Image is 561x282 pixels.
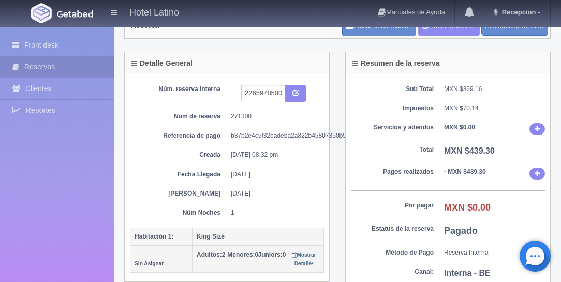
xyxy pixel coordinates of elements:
img: Getabed [57,10,93,18]
img: Getabed [31,3,52,23]
dt: Total [351,145,434,154]
span: 0 [258,251,286,258]
dd: [DATE] [231,189,316,198]
span: Recepcion [499,8,536,16]
dd: 271300 [231,112,316,121]
dd: [DATE] [231,170,316,179]
dt: Método de Pago [351,248,434,257]
dt: [PERSON_NAME] [138,189,220,198]
h4: Hotel Latino [129,5,179,18]
a: Mostrar Detalle [292,251,316,267]
span: 0 [227,251,258,258]
strong: Adultos: [197,251,222,258]
span: 2 [197,251,225,258]
h4: Detalle General [131,60,193,67]
b: MXN $0.00 [444,202,491,213]
dt: Pagos realizados [351,168,434,176]
dd: MXN $70.14 [444,104,545,113]
dt: Creada [138,151,220,159]
dt: Impuestos [351,104,434,113]
b: - MXN $439.30 [444,168,486,175]
dd: 1 [231,209,316,217]
strong: Juniors: [258,251,283,258]
b: MXN $439.30 [444,146,495,155]
dt: Sub Total [351,85,434,94]
dt: Servicios y adendos [351,123,434,132]
dd: [DATE] 08:32 pm [231,151,316,159]
dd: b37b2e4c5f32eadeba2a822b45807350b5ea6764 [231,131,316,140]
th: King Size [193,228,324,246]
dt: Núm de reserva [138,112,220,121]
small: Mostrar Detalle [292,252,316,266]
dt: Por pagar [351,201,434,210]
b: Pagado [444,226,478,236]
b: Habitación 1: [135,233,173,240]
strong: Menores: [227,251,255,258]
small: Sin Asignar [135,261,164,266]
dt: Canal: [351,268,434,276]
dt: Núm. reserva interna [138,85,220,94]
dd: Reserva Interna [444,248,545,257]
b: Interna - BE [444,269,491,277]
dt: Fecha Llegada [138,170,220,179]
dd: MXN $369.16 [444,85,545,94]
h4: Resumen de la reserva [352,60,440,67]
dt: Estatus de la reserva [351,225,434,233]
dt: Núm Noches [138,209,220,217]
b: MXN $0.00 [444,124,475,131]
dt: Referencia de pago [138,131,220,140]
